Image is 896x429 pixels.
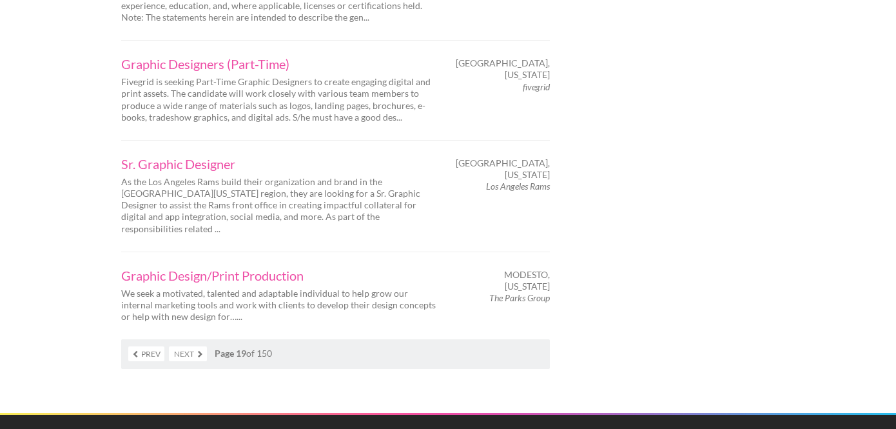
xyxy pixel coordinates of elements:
[121,76,437,123] p: Fivegrid is seeking Part-Time Graphic Designers to create engaging digital and print assets. The ...
[486,181,550,192] em: Los Angeles Rams
[121,269,437,282] a: Graphic Design/Print Production
[460,269,550,292] span: Modesto, [US_STATE]
[121,157,437,170] a: Sr. Graphic Designer
[523,81,550,92] em: fivegrid
[489,292,550,303] em: The Parks Group
[128,346,164,361] a: Prev
[121,288,437,323] p: We seek a motivated, talented and adaptable individual to help grow our internal marketing tools ...
[169,346,207,361] a: Next
[456,57,550,81] span: [GEOGRAPHIC_DATA], [US_STATE]
[121,339,550,369] nav: of 150
[456,157,550,181] span: [GEOGRAPHIC_DATA], [US_STATE]
[215,348,246,359] strong: Page 19
[121,176,437,235] p: As the Los Angeles Rams build their organization and brand in the [GEOGRAPHIC_DATA][US_STATE] reg...
[121,57,437,70] a: Graphic Designers (Part-Time)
